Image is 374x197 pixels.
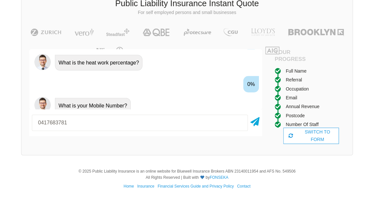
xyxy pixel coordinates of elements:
[137,184,154,189] a: Insurance
[243,76,259,92] div: 0%
[139,28,174,36] img: QBE | Public Liability Insurance
[34,54,51,70] img: Chatbot | PLI
[221,28,240,36] img: CGU | Public Liability Insurance
[55,98,131,114] div: What is your Mobile Number?
[286,121,319,128] div: Number of staff
[124,184,134,189] a: Home
[181,28,214,36] img: Protecsure | Public Liability Insurance
[286,28,346,36] img: Brooklyn | Public Liability Insurance
[237,184,250,189] a: Contact
[103,28,132,36] img: Steadfast | Public Liability Insurance
[32,115,248,131] input: Your mobile number, eg: +61xxxxxxxxxx / 0xxxxxxxxx
[286,76,302,83] div: Referral
[210,175,228,180] a: FONSEKA
[286,67,307,75] div: Full Name
[26,9,348,16] p: For self employed persons and small businesses
[158,184,234,189] a: Financial Services Guide and Privacy Policy
[275,49,311,62] h4: Your Progress
[286,103,320,110] div: Annual Revenue
[247,28,279,36] img: LLOYD's | Public Liability Insurance
[283,128,339,144] div: SWITCH TO FORM
[286,94,297,101] div: Email
[286,112,305,119] div: Postcode
[286,85,309,92] div: Occupation
[55,55,142,71] div: What is the heat work percentage?
[28,28,64,36] img: Zurich | Public Liability Insurance
[34,97,51,113] img: Chatbot | PLI
[72,28,97,36] img: Vero | Public Liability Insurance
